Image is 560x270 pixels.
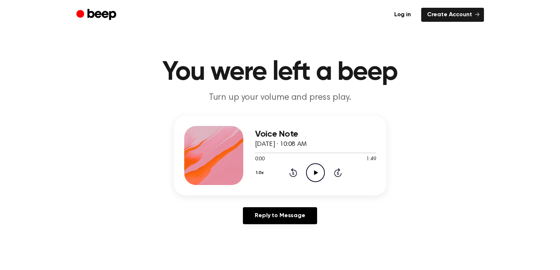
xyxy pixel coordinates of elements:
[91,59,469,86] h1: You were left a beep
[366,155,376,163] span: 1:49
[255,129,376,139] h3: Voice Note
[243,207,317,224] a: Reply to Message
[255,141,307,148] span: [DATE] · 10:08 AM
[255,155,265,163] span: 0:00
[138,92,422,104] p: Turn up your volume and press play.
[255,167,267,179] button: 1.0x
[421,8,484,22] a: Create Account
[76,8,118,22] a: Beep
[388,8,417,22] a: Log in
